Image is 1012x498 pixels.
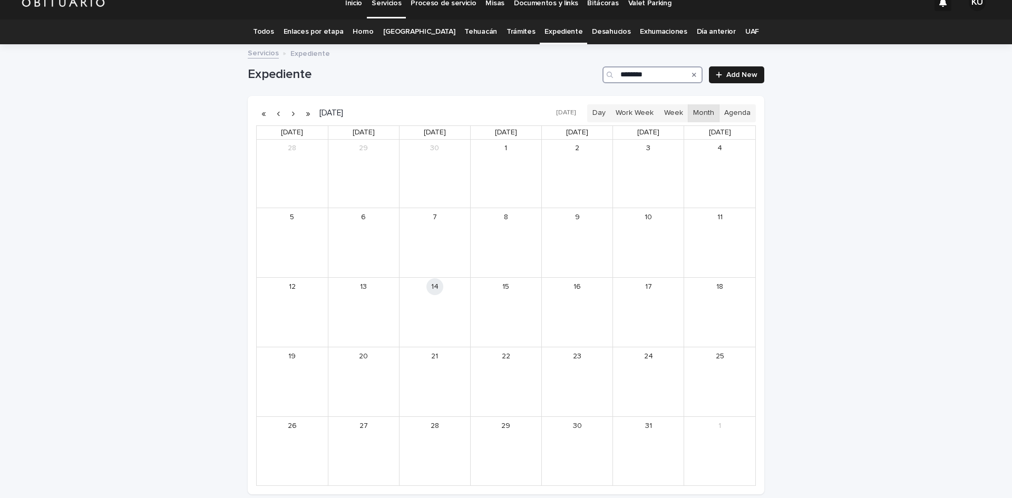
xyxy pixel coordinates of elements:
[257,278,328,347] td: October 12, 2025
[658,104,688,122] button: Week
[640,417,657,434] a: October 31, 2025
[257,347,328,417] td: October 19, 2025
[257,208,328,278] td: October 5, 2025
[613,140,684,208] td: October 3, 2025
[315,109,343,117] h2: [DATE]
[279,126,305,139] a: Sunday
[684,278,755,347] td: October 18, 2025
[470,417,541,485] td: October 29, 2025
[688,104,719,122] button: Month
[542,208,613,278] td: October 9, 2025
[257,417,328,485] td: October 26, 2025
[569,140,586,157] a: October 2, 2025
[426,209,443,226] a: October 7, 2025
[640,209,657,226] a: October 10, 2025
[257,140,328,208] td: September 28, 2025
[464,19,497,44] a: Tehuacán
[422,126,448,139] a: Tuesday
[470,140,541,208] td: October 1, 2025
[328,347,399,417] td: October 20, 2025
[602,66,703,83] input: Search
[355,209,372,226] a: October 6, 2025
[745,19,759,44] a: UAF
[290,47,330,58] p: Expediente
[684,208,755,278] td: October 11, 2025
[284,140,300,157] a: September 28, 2025
[613,347,684,417] td: October 24, 2025
[399,208,470,278] td: October 7, 2025
[253,19,274,44] a: Todos
[493,126,519,139] a: Wednesday
[569,417,586,434] a: October 30, 2025
[498,348,514,365] a: October 22, 2025
[284,417,300,434] a: October 26, 2025
[328,278,399,347] td: October 13, 2025
[592,19,630,44] a: Desahucios
[712,348,728,365] a: October 25, 2025
[256,105,271,122] button: Previous year
[640,19,687,44] a: Exhumaciones
[726,71,757,79] span: Add New
[542,417,613,485] td: October 30, 2025
[426,278,443,295] a: October 14, 2025
[498,278,514,295] a: October 15, 2025
[426,140,443,157] a: September 30, 2025
[564,126,590,139] a: Thursday
[328,417,399,485] td: October 27, 2025
[470,208,541,278] td: October 8, 2025
[640,348,657,365] a: October 24, 2025
[569,278,586,295] a: October 16, 2025
[426,348,443,365] a: October 21, 2025
[684,347,755,417] td: October 25, 2025
[328,208,399,278] td: October 6, 2025
[712,140,728,157] a: October 4, 2025
[498,209,514,226] a: October 8, 2025
[498,140,514,157] a: October 1, 2025
[613,208,684,278] td: October 10, 2025
[399,140,470,208] td: September 30, 2025
[353,19,373,44] a: Horno
[284,278,300,295] a: October 12, 2025
[712,278,728,295] a: October 18, 2025
[569,348,586,365] a: October 23, 2025
[712,209,728,226] a: October 11, 2025
[542,140,613,208] td: October 2, 2025
[399,278,470,347] td: October 14, 2025
[286,105,300,122] button: Next month
[355,417,372,434] a: October 27, 2025
[355,140,372,157] a: September 29, 2025
[697,19,736,44] a: Día anterior
[684,417,755,485] td: November 1, 2025
[284,209,300,226] a: October 5, 2025
[248,67,598,82] h1: Expediente
[271,105,286,122] button: Previous month
[640,140,657,157] a: October 3, 2025
[610,104,659,122] button: Work Week
[542,278,613,347] td: October 16, 2025
[635,126,661,139] a: Friday
[542,347,613,417] td: October 23, 2025
[712,417,728,434] a: November 1, 2025
[613,278,684,347] td: October 17, 2025
[355,348,372,365] a: October 20, 2025
[284,348,300,365] a: October 19, 2025
[470,347,541,417] td: October 22, 2025
[587,104,611,122] button: Day
[284,19,344,44] a: Enlaces por etapa
[640,278,657,295] a: October 17, 2025
[328,140,399,208] td: September 29, 2025
[399,417,470,485] td: October 28, 2025
[248,46,279,58] a: Servicios
[551,105,581,121] button: [DATE]
[470,278,541,347] td: October 15, 2025
[613,417,684,485] td: October 31, 2025
[507,19,536,44] a: Trámites
[351,126,377,139] a: Monday
[719,104,756,122] button: Agenda
[544,19,582,44] a: Expediente
[684,140,755,208] td: October 4, 2025
[399,347,470,417] td: October 21, 2025
[498,417,514,434] a: October 29, 2025
[300,105,315,122] button: Next year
